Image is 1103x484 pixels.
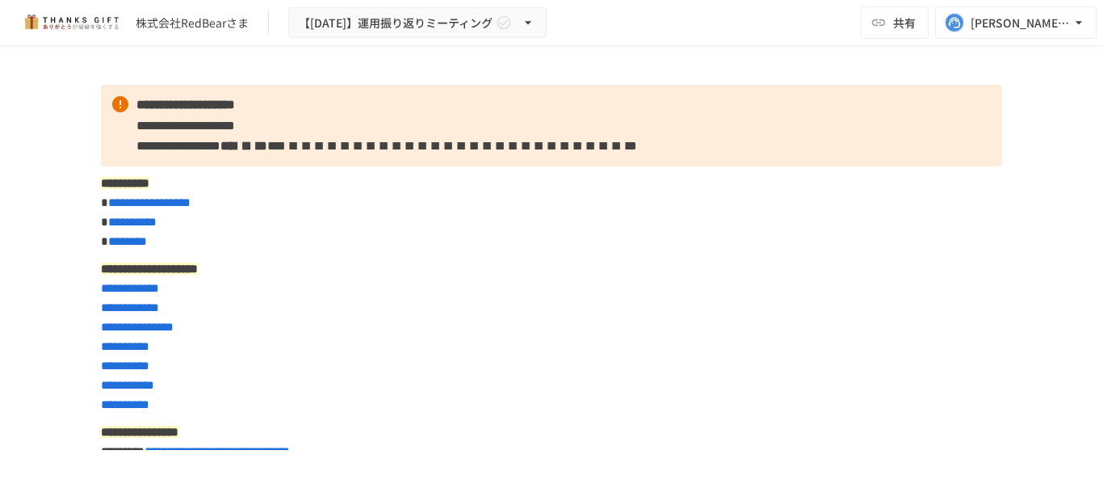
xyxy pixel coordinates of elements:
span: 共有 [893,14,916,32]
div: 株式会社RedBearさま [136,15,249,32]
button: 【[DATE]】運用振り返りミーティング [288,7,547,39]
div: [PERSON_NAME][EMAIL_ADDRESS][DOMAIN_NAME] [971,13,1071,33]
img: mMP1OxWUAhQbsRWCurg7vIHe5HqDpP7qZo7fRoNLXQh [19,10,123,36]
span: 【[DATE]】運用振り返りミーティング [299,13,493,33]
button: 共有 [861,6,929,39]
button: [PERSON_NAME][EMAIL_ADDRESS][DOMAIN_NAME] [935,6,1097,39]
